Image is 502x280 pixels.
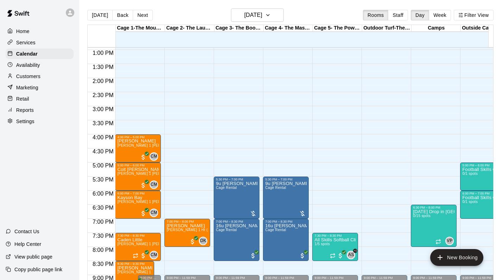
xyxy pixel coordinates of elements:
[312,233,358,261] div: 7:30 PM – 8:30 PM: All Skills Softball Clinic Tuesdays 7:30-8:30pm
[152,152,158,161] span: Chad Massengale
[216,186,237,190] span: Cage Rental
[16,39,36,46] p: Services
[151,252,157,259] span: CM
[152,251,158,259] span: Chad Massengale
[115,134,161,163] div: 4:00 PM – 5:00 PM: Wyatt Hutchins
[140,210,147,217] span: All customers have paid
[6,94,74,104] a: Retail
[462,172,478,176] span: 0/1 spots filled
[117,164,159,167] div: 5:00 PM – 6:00 PM
[16,118,34,125] p: Settings
[244,10,262,20] h6: [DATE]
[14,228,39,235] p: Contact Us
[16,62,40,69] p: Availability
[435,239,441,244] span: Recurring event
[250,252,257,259] span: All customers have paid
[16,107,34,114] p: Reports
[6,116,74,127] a: Settings
[314,234,356,237] div: 7:30 PM – 8:30 PM
[91,50,115,56] span: 1:00 PM
[91,233,115,239] span: 7:30 PM
[151,209,157,216] span: CM
[265,178,307,181] div: 5:30 PM – 7:00 PM
[133,253,138,259] span: Recurring event
[189,238,196,245] span: All customers have paid
[140,182,147,189] span: All customers have paid
[133,10,152,20] button: Next
[430,249,483,266] button: add
[16,84,38,91] p: Marketing
[448,237,454,245] span: Vault Performance
[353,249,357,253] span: +1
[150,251,158,259] div: Chad Massengale
[462,200,478,204] span: 0/1 spots filled
[263,177,309,219] div: 5:30 PM – 7:00 PM: 9u Hutchins
[199,237,207,245] div: Dusten Knight
[150,209,158,217] div: Chad Massengale
[231,8,284,22] button: [DATE]
[314,276,356,280] div: 9:00 PM – 11:59 PM
[140,154,147,161] span: All customers have paid
[362,25,412,32] div: Outdoor Turf-The Yard
[6,37,74,48] a: Services
[6,49,74,59] a: Calendar
[117,234,159,237] div: 7:30 PM – 8:30 PM
[117,200,245,204] span: [PERSON_NAME] 1 [PERSON_NAME] (pitching, hitting, catching or fielding)
[16,28,30,35] p: Home
[265,228,286,232] span: Cage Rental
[413,276,454,280] div: 9:00 PM – 11:59 PM
[364,276,405,280] div: 9:00 PM – 11:59 PM
[167,228,263,232] span: [PERSON_NAME] 1 Hr (pitching/hitting/or fielding lesson)
[117,262,152,266] div: 8:30 PM – 9:30 PM
[91,177,115,183] span: 5:30 PM
[350,251,355,259] span: Andy Schmid & 1 other
[112,10,133,20] button: Back
[413,206,454,209] div: 6:30 PM – 8:00 PM
[216,178,257,181] div: 5:30 PM – 7:00 PM
[91,106,115,112] span: 3:00 PM
[91,219,115,225] span: 7:00 PM
[429,10,451,20] button: Week
[91,148,115,154] span: 4:30 PM
[299,252,306,259] span: All customers have paid
[202,237,207,245] span: Dusten Knight
[411,205,457,247] div: 6:30 PM – 8:00 PM: Tuesday Drop in Mash Lab 7:30-8:30pm $15
[115,191,161,219] div: 6:00 PM – 7:00 PM: Kayson Bay
[91,247,115,253] span: 8:00 PM
[91,120,115,126] span: 3:30 PM
[6,71,74,82] a: Customers
[348,252,354,259] span: AS
[91,92,115,98] span: 2:30 PM
[214,219,259,261] div: 7:00 PM – 8:30 PM: 16u Parrish Prac
[91,134,115,140] span: 4:00 PM
[6,60,74,70] a: Availability
[150,152,158,161] div: Chad Massengale
[412,25,461,32] div: Camps
[6,82,74,93] div: Marketing
[216,220,257,223] div: 7:00 PM – 8:30 PM
[167,276,208,280] div: 9:00 PM – 11:59 PM
[200,237,206,244] span: DK
[164,219,210,247] div: 7:00 PM – 8:00 PM: Brodee Arnold
[313,25,362,32] div: Cage 5- The Power Alley
[115,233,161,261] div: 7:30 PM – 8:30 PM: Caden Little
[117,270,245,274] span: [PERSON_NAME] 1 [PERSON_NAME] (pitching, hitting, catching or fielding)
[265,276,307,280] div: 9:00 PM – 11:59 PM
[6,105,74,115] a: Reports
[14,266,62,273] p: Copy public page link
[347,251,355,259] div: Andy Schmid
[14,241,41,248] p: Help Center
[263,219,309,261] div: 7:00 PM – 8:30 PM: 16u Parrish Prac
[6,26,74,37] a: Home
[445,237,454,245] div: Vault Performance
[151,153,157,160] span: CM
[14,253,52,260] p: View public page
[388,10,408,20] button: Staff
[91,78,115,84] span: 2:00 PM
